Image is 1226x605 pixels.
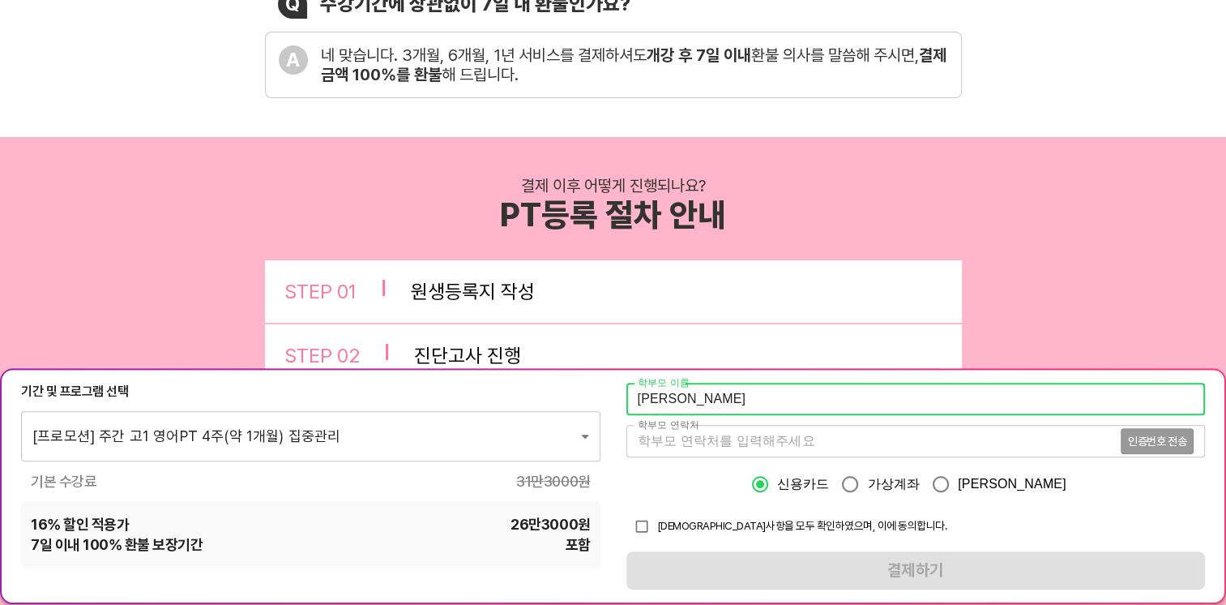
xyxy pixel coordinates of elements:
[516,472,590,492] span: 31만3000 원
[565,535,590,556] span: 포함
[21,411,600,461] div: [프로모션] 주간 고1 영어PT 4주(약 1개월) 집중관리
[626,384,1206,416] input: 학부모 이름을 입력해주세요
[321,45,948,84] div: 네 맞습니다. 3개월, 6개월, 1년 서비스를 결제하셔도 환불 의사를 말씀해 주시면, 해 드립니다.
[284,344,360,367] span: STEP 0 2
[777,475,830,495] span: 신용카드
[31,515,129,535] span: 16 % 할인 적용가
[31,472,96,492] span: 기본 수강료
[958,475,1066,495] span: [PERSON_NAME]
[521,176,706,195] div: 결제 이후 어떻게 진행되나요?
[321,45,946,84] b: 결제금액 100%를 환불
[500,195,726,234] div: PT등록 절차 안내
[647,45,751,65] b: 개강 후 7일 이내
[867,475,920,495] span: 가상계좌
[510,515,590,535] span: 26만3000 원
[657,520,947,533] span: [DEMOGRAPHIC_DATA]사항을 모두 확인하였으며, 이에 동의합니다.
[279,45,308,75] div: A
[21,384,600,401] div: 기간 및 프로그램 선택
[414,344,521,367] div: 진단고사 진행
[31,535,203,556] span: 7 일 이내 100% 환불 보장기간
[626,426,1121,458] input: 학부모 연락처를 입력해주세요
[284,280,357,303] span: STEP 0 1
[411,280,535,303] div: 원생등록지 작성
